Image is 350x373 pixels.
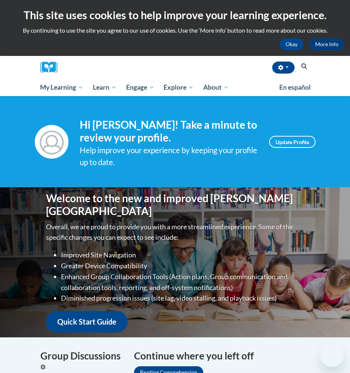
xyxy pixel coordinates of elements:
[134,349,310,363] h4: Continue where you left off
[121,79,159,96] a: Engage
[40,62,63,73] a: Cox Campus
[126,83,154,92] span: Engage
[80,119,258,144] h4: Hi [PERSON_NAME]! Take a minute to review your profile.
[274,80,316,95] a: En español
[61,260,304,271] li: Greater Device Compatibility
[309,38,344,50] a: More Info
[280,38,304,50] button: Okay
[46,311,128,332] a: Quick Start Guide
[35,79,316,96] div: Main menu
[35,125,69,159] img: Profile Image
[298,62,310,71] button: Search
[93,83,116,92] span: Learn
[61,250,304,260] li: Improved Site Navigation
[36,79,88,96] a: My Learning
[6,8,344,23] h2: This site uses cookies to help improve your learning experience.
[279,83,311,91] span: En español
[40,83,83,92] span: My Learning
[46,192,304,217] h1: Welcome to the new and improved [PERSON_NAME][GEOGRAPHIC_DATA]
[164,83,194,92] span: Explore
[198,79,234,96] a: About
[159,79,198,96] a: Explore
[40,349,123,363] h4: Group Discussions
[269,136,316,148] a: Update Profile
[61,271,304,293] li: Enhanced Group Collaboration Tools (Action plans, Group communication and collaboration tools, re...
[272,62,295,74] button: Account Settings
[61,293,304,304] li: Diminished progression issues (site lag, video stalling, and playback issues)
[6,26,344,35] p: By continuing to use the site you agree to our use of cookies. Use the ‘More info’ button to read...
[88,79,121,96] a: Learn
[80,144,258,169] div: Help improve your experience by keeping your profile up to date.
[40,62,63,73] img: Logo brand
[46,221,304,243] p: Overall, we are proud to provide you with a more streamlined experience. Some of the specific cha...
[203,83,229,92] span: About
[320,343,344,367] iframe: Button to launch messaging window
